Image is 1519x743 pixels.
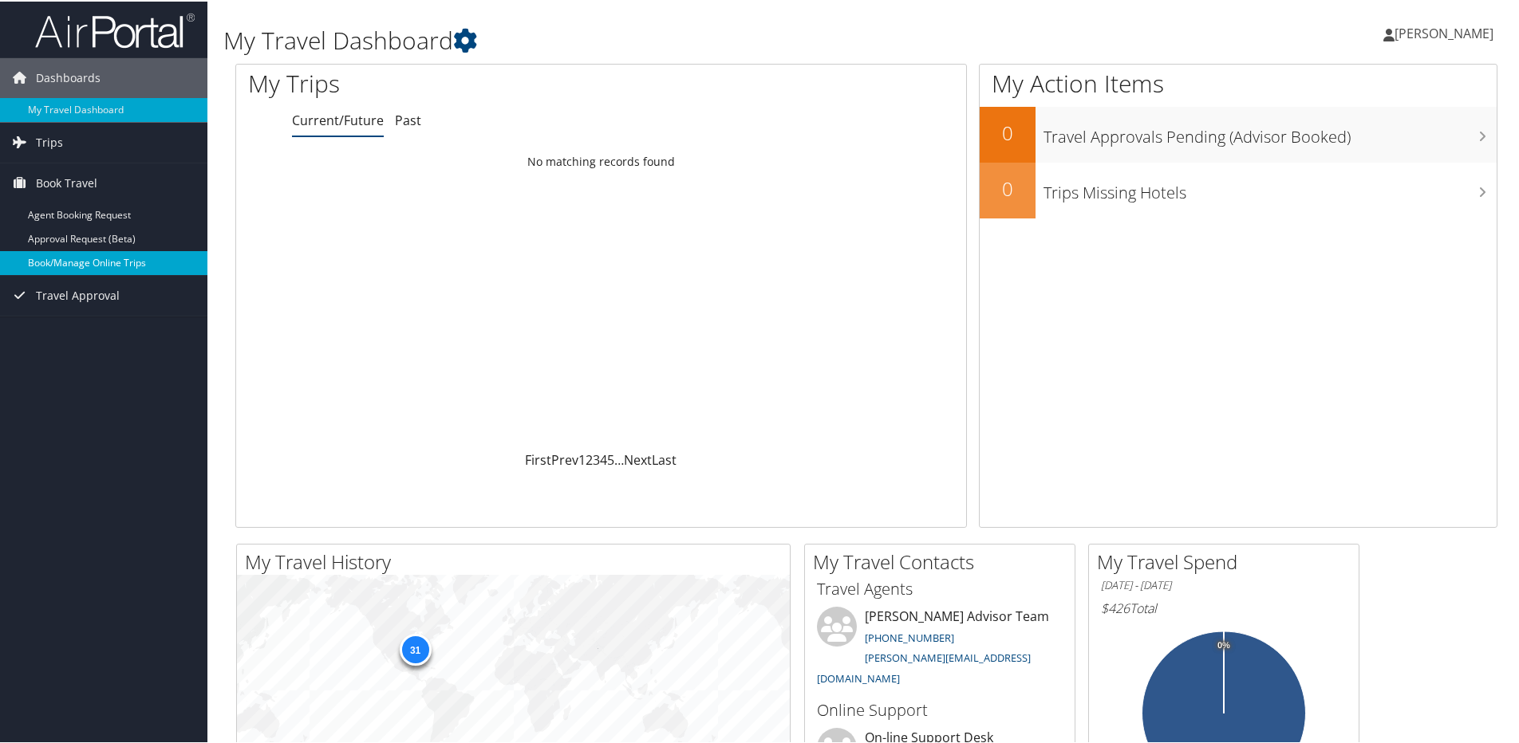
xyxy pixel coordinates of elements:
[980,118,1036,145] h2: 0
[980,105,1497,161] a: 0Travel Approvals Pending (Advisor Booked)
[245,547,790,574] h2: My Travel History
[1044,172,1497,202] h3: Trips Missing Hotels
[578,450,586,467] a: 1
[36,57,101,96] span: Dashboards
[813,547,1075,574] h2: My Travel Contacts
[1395,23,1493,41] span: [PERSON_NAME]
[292,110,384,128] a: Current/Future
[586,450,593,467] a: 2
[980,65,1497,99] h1: My Action Items
[1101,598,1130,615] span: $426
[652,450,677,467] a: Last
[36,274,120,314] span: Travel Approval
[35,10,195,48] img: airportal-logo.png
[236,146,966,175] td: No matching records found
[1097,547,1359,574] h2: My Travel Spend
[525,450,551,467] a: First
[1383,8,1509,56] a: [PERSON_NAME]
[223,22,1081,56] h1: My Travel Dashboard
[607,450,614,467] a: 5
[817,698,1063,720] h3: Online Support
[624,450,652,467] a: Next
[600,450,607,467] a: 4
[980,174,1036,201] h2: 0
[1101,598,1347,615] h6: Total
[551,450,578,467] a: Prev
[36,121,63,161] span: Trips
[1101,576,1347,592] h6: [DATE] - [DATE]
[36,162,97,202] span: Book Travel
[1044,116,1497,147] h3: Travel Approvals Pending (Advisor Booked)
[593,450,600,467] a: 3
[614,450,624,467] span: …
[1217,639,1230,649] tspan: 0%
[980,161,1497,217] a: 0Trips Missing Hotels
[809,605,1071,690] li: [PERSON_NAME] Advisor Team
[817,576,1063,599] h3: Travel Agents
[865,629,954,643] a: [PHONE_NUMBER]
[248,65,650,99] h1: My Trips
[817,649,1031,684] a: [PERSON_NAME][EMAIL_ADDRESS][DOMAIN_NAME]
[399,632,431,664] div: 31
[395,110,421,128] a: Past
